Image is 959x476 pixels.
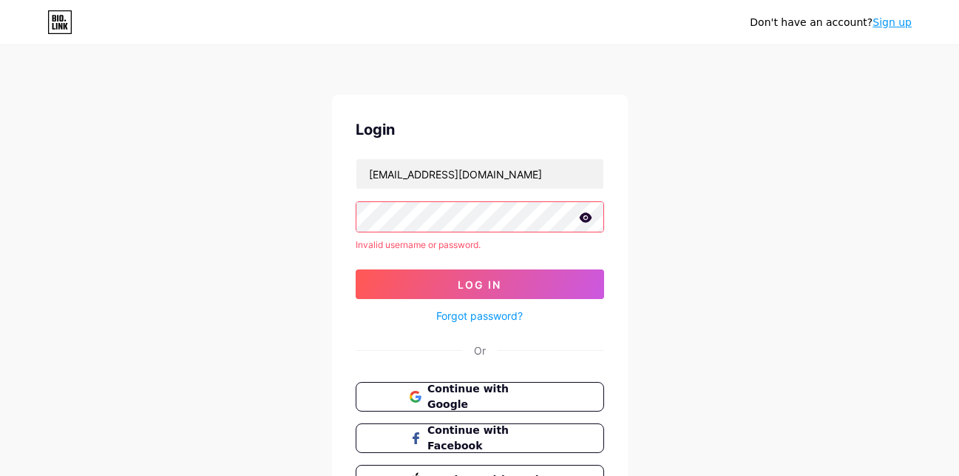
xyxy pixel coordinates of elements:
span: Log In [458,278,501,291]
a: Sign up [872,16,912,28]
div: Don't have an account? [750,15,912,30]
button: Continue with Google [356,382,604,412]
div: Login [356,118,604,141]
a: Forgot password? [436,308,523,324]
button: Log In [356,269,604,299]
span: Continue with Facebook [427,423,549,454]
input: Username [356,159,603,189]
span: Continue with Google [427,381,549,412]
button: Continue with Facebook [356,423,604,453]
div: Or [474,343,486,358]
div: Invalid username or password. [356,238,604,252]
